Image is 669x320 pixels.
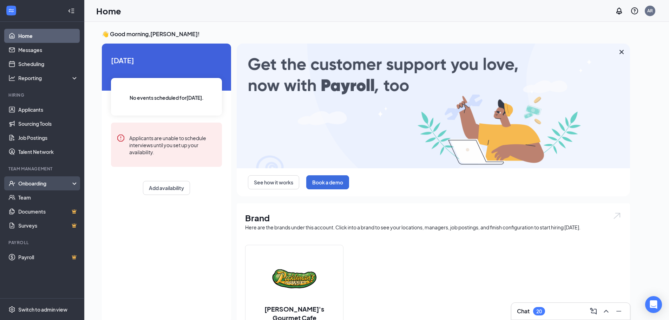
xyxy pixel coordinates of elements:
svg: UserCheck [8,180,15,187]
div: Hiring [8,92,77,98]
h3: Chat [517,307,530,315]
img: open.6027fd2a22e1237b5b06.svg [612,212,622,220]
a: Home [18,29,78,43]
a: Team [18,190,78,204]
div: Applicants are unable to schedule interviews until you set up your availability. [129,134,216,156]
a: Talent Network [18,145,78,159]
a: SurveysCrown [18,218,78,233]
span: [DATE] [111,55,222,66]
a: Job Postings [18,131,78,145]
button: Minimize [613,306,624,317]
svg: Settings [8,306,15,313]
svg: Collapse [68,7,75,14]
a: Scheduling [18,57,78,71]
svg: Error [117,134,125,142]
div: AR [647,8,653,14]
div: Payroll [8,240,77,246]
svg: WorkstreamLogo [8,7,15,14]
div: Switch to admin view [18,306,67,313]
a: Messages [18,43,78,57]
a: PayrollCrown [18,250,78,264]
h1: Brand [245,212,622,224]
h3: 👋 Good morning, [PERSON_NAME] ! [102,30,630,38]
img: Pickleman's Gourmet Cafe [272,257,317,302]
button: Book a demo [306,175,349,189]
a: DocumentsCrown [18,204,78,218]
svg: Minimize [615,307,623,315]
svg: Notifications [615,7,623,15]
a: Sourcing Tools [18,117,78,131]
span: No events scheduled for [DATE] . [130,94,204,102]
button: ChevronUp [601,306,612,317]
div: Onboarding [18,180,72,187]
div: Open Intercom Messenger [645,296,662,313]
div: 20 [536,308,542,314]
svg: QuestionInfo [630,7,639,15]
a: Applicants [18,103,78,117]
svg: Cross [617,48,626,56]
svg: Analysis [8,74,15,81]
button: Add availability [143,181,190,195]
h1: Home [96,5,121,17]
div: Here are the brands under this account. Click into a brand to see your locations, managers, job p... [245,224,622,231]
svg: ChevronUp [602,307,610,315]
div: Reporting [18,74,79,81]
button: See how it works [248,175,299,189]
img: payroll-large.gif [237,44,630,168]
div: Team Management [8,166,77,172]
button: ComposeMessage [588,306,599,317]
svg: ComposeMessage [589,307,598,315]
